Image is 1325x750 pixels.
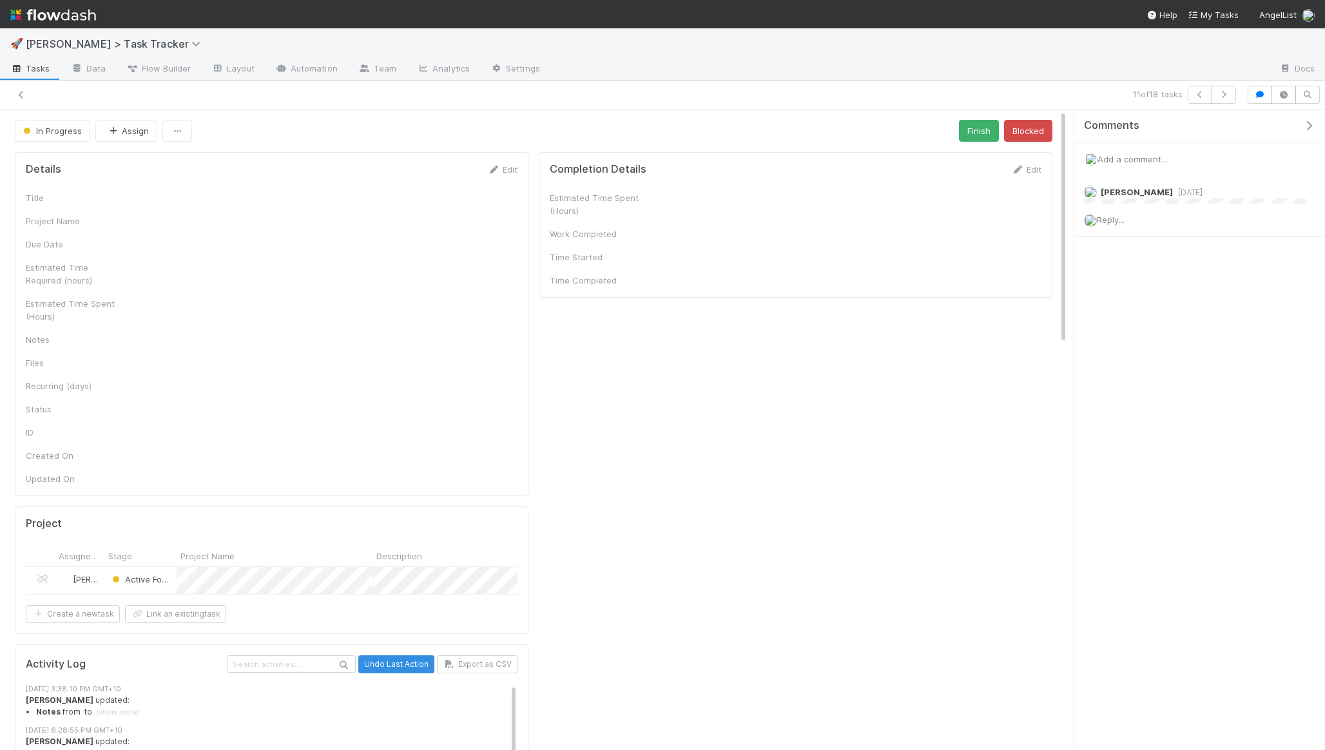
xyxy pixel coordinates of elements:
[1004,120,1052,142] button: Blocked
[96,707,139,716] span: (show more)
[61,574,71,584] img: avatar_8e0a024e-b700-4f9f-aecf-6f1e79dccd3c.png
[26,449,122,462] div: Created On
[1302,9,1315,22] img: avatar_8e0a024e-b700-4f9f-aecf-6f1e79dccd3c.png
[116,59,201,80] a: Flow Builder
[1084,214,1097,227] img: avatar_8e0a024e-b700-4f9f-aecf-6f1e79dccd3c.png
[201,59,265,80] a: Layout
[36,706,517,718] summary: Notes from to (show more)
[126,62,191,75] span: Flow Builder
[1269,59,1325,80] a: Docs
[26,333,122,346] div: Notes
[60,573,98,586] div: [PERSON_NAME]
[1084,119,1139,132] span: Comments
[550,227,646,240] div: Work Completed
[1085,153,1098,166] img: avatar_8e0a024e-b700-4f9f-aecf-6f1e79dccd3c.png
[10,4,96,26] img: logo-inverted-e16ddd16eac7371096b0.svg
[550,191,646,217] div: Estimated Time Spent (Hours)
[61,59,116,80] a: Data
[110,573,170,586] div: Active Focus (Current Week)
[73,574,138,584] span: [PERSON_NAME]
[1133,88,1183,101] span: 11 of 18 tasks
[26,191,122,204] div: Title
[26,736,93,746] strong: [PERSON_NAME]
[10,62,50,75] span: Tasks
[1097,215,1125,225] span: Reply...
[26,517,62,530] h5: Project
[26,380,122,392] div: Recurring (days)
[95,120,157,142] button: Assign
[180,550,235,562] span: Project Name
[1173,187,1203,197] span: [DATE]
[26,472,122,485] div: Updated On
[108,550,132,562] span: Stage
[358,655,434,673] button: Undo Last Action
[348,59,407,80] a: Team
[959,120,999,142] button: Finish
[1101,187,1173,197] span: [PERSON_NAME]
[26,215,122,227] div: Project Name
[26,695,93,705] strong: [PERSON_NAME]
[437,655,517,673] button: Export as CSV
[376,550,422,562] span: Description
[26,725,517,736] div: [DATE] 6:28:55 PM GMT+10
[26,163,61,176] h5: Details
[59,550,101,562] span: Assigned To
[26,403,122,416] div: Status
[1011,164,1041,175] a: Edit
[15,120,90,142] button: In Progress
[26,356,122,369] div: Files
[110,574,239,584] span: Active Focus (Current Week)
[487,164,517,175] a: Edit
[26,658,224,671] h5: Activity Log
[550,251,646,264] div: Time Started
[1259,10,1297,20] span: AngelList
[26,695,517,718] div: updated:
[36,707,61,716] strong: Notes
[1146,8,1177,21] div: Help
[26,426,122,439] div: ID
[1188,8,1239,21] a: My Tasks
[227,655,356,673] input: Search activities...
[550,163,646,176] h5: Completion Details
[125,605,226,623] button: Link an existingtask
[407,59,480,80] a: Analytics
[21,126,82,136] span: In Progress
[1084,186,1097,198] img: avatar_8e0a024e-b700-4f9f-aecf-6f1e79dccd3c.png
[26,238,122,251] div: Due Date
[480,59,550,80] a: Settings
[26,37,207,50] span: [PERSON_NAME] > Task Tracker
[265,59,348,80] a: Automation
[26,684,517,695] div: [DATE] 3:38:10 PM GMT+10
[550,274,646,287] div: Time Completed
[10,38,23,49] span: 🚀
[1098,154,1167,164] span: Add a comment...
[26,297,122,323] div: Estimated Time Spent (Hours)
[26,605,120,623] button: Create a newtask
[26,261,122,287] div: Estimated Time Required (hours)
[1188,10,1239,20] span: My Tasks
